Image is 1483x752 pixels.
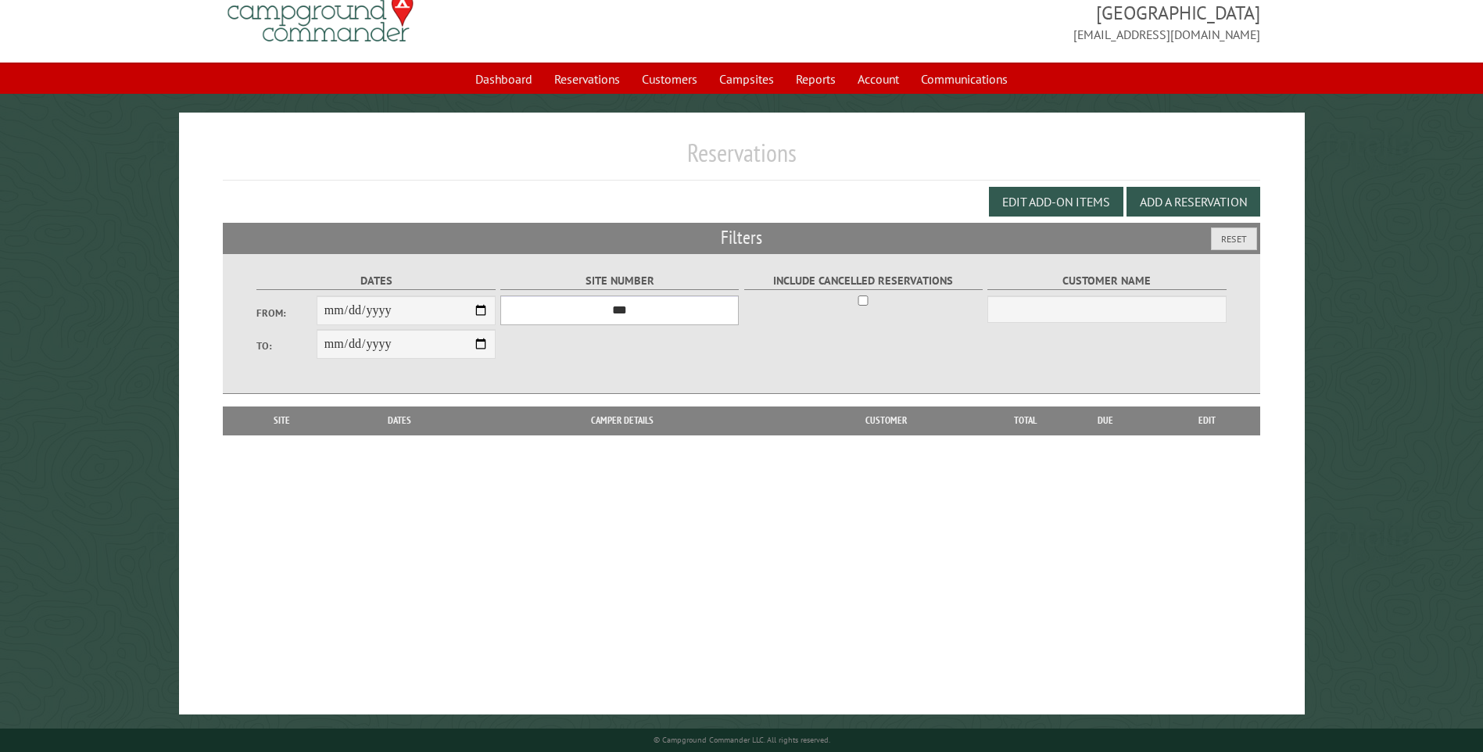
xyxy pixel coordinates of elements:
[987,272,1226,290] label: Customer Name
[223,223,1259,252] h2: Filters
[256,306,316,320] label: From:
[256,338,316,353] label: To:
[848,64,908,94] a: Account
[778,406,994,435] th: Customer
[333,406,467,435] th: Dates
[744,272,983,290] label: Include Cancelled Reservations
[989,187,1123,217] button: Edit Add-on Items
[632,64,707,94] a: Customers
[1056,406,1155,435] th: Due
[1155,406,1260,435] th: Edit
[545,64,629,94] a: Reservations
[994,406,1056,435] th: Total
[466,64,542,94] a: Dashboard
[231,406,332,435] th: Site
[467,406,778,435] th: Camper Details
[1127,187,1260,217] button: Add a Reservation
[1211,227,1257,250] button: Reset
[786,64,845,94] a: Reports
[912,64,1017,94] a: Communications
[223,138,1259,181] h1: Reservations
[710,64,783,94] a: Campsites
[654,735,830,745] small: © Campground Commander LLC. All rights reserved.
[256,272,495,290] label: Dates
[500,272,739,290] label: Site Number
